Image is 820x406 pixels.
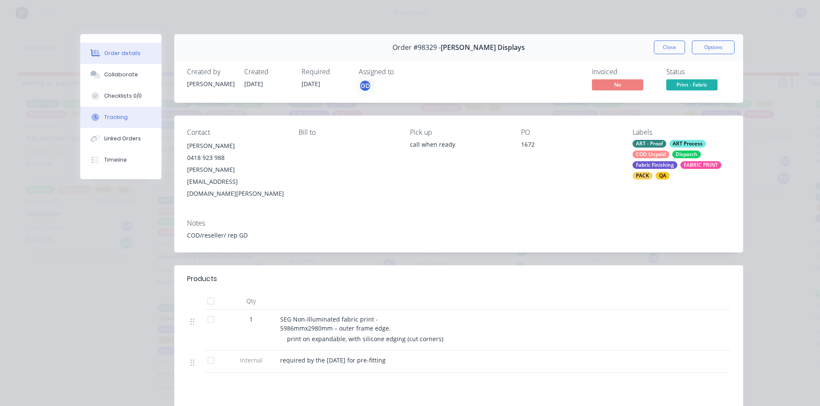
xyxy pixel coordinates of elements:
[633,161,677,169] div: Fabric Finishing
[302,68,348,76] div: Required
[392,43,441,52] span: Order #98329 -
[680,161,721,169] div: FABRIC PRINT
[187,79,234,88] div: [PERSON_NAME]
[244,68,291,76] div: Created
[104,113,128,121] div: Tracking
[633,172,653,180] div: PACK
[187,164,285,200] div: [PERSON_NAME][EMAIL_ADDRESS][DOMAIN_NAME][PERSON_NAME]
[187,140,285,152] div: [PERSON_NAME]
[633,140,666,148] div: ART - Proof
[666,79,717,92] button: Print - Fabric
[521,128,619,136] div: PO
[302,80,320,88] span: [DATE]
[187,68,234,76] div: Created by
[80,85,161,107] button: Checklists 0/0
[521,140,619,152] div: 1672
[187,274,217,284] div: Products
[280,356,386,364] span: required by the [DATE] for pre-fitting
[104,71,138,78] div: Collaborate
[80,107,161,128] button: Tracking
[359,68,444,76] div: Assigned to
[410,140,508,149] div: call when ready
[280,315,391,332] span: SEG Non-Illuminated fabric print - 5986mmx2980mm – outer frame edge.
[187,128,285,136] div: Contact
[244,80,263,88] span: [DATE]
[187,152,285,164] div: 0418 923 988
[410,128,508,136] div: Pick up
[672,151,701,158] div: Dispatch
[359,79,372,92] button: GD
[104,156,127,164] div: Timeline
[692,41,735,54] button: Options
[287,335,443,343] span: print on expandable, with silicone edging (cut corners)
[249,315,253,324] span: 1
[80,149,161,171] button: Timeline
[80,128,161,149] button: Linked Orders
[666,68,730,76] div: Status
[104,135,141,142] div: Linked Orders
[669,140,706,148] div: ART Process
[80,64,161,85] button: Collaborate
[666,79,717,90] span: Print - Fabric
[654,41,685,54] button: Close
[299,128,396,136] div: Bill to
[441,43,525,52] span: [PERSON_NAME] Displays
[225,293,277,310] div: Qty
[187,219,730,227] div: Notes
[187,140,285,200] div: [PERSON_NAME]0418 923 988[PERSON_NAME][EMAIL_ADDRESS][DOMAIN_NAME][PERSON_NAME]
[80,43,161,64] button: Order details
[592,79,643,90] span: No
[633,128,730,136] div: Labels
[104,92,142,100] div: Checklists 0/0
[592,68,656,76] div: Invoiced
[104,49,141,57] div: Order details
[633,151,669,158] div: COD Unpaid
[229,356,273,365] span: Internal
[187,231,730,240] div: COD/reseller/ rep GD
[656,172,670,180] div: QA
